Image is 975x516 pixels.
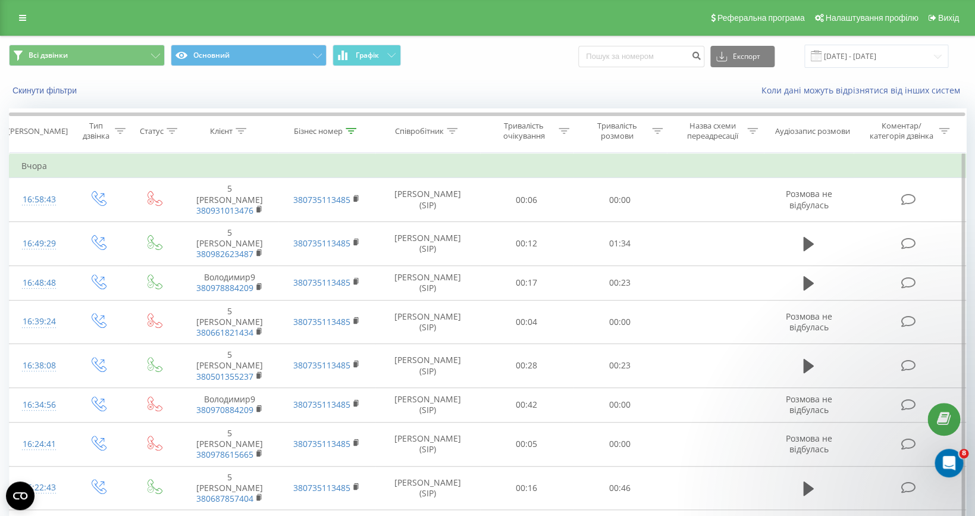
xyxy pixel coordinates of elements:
[375,344,480,388] td: [PERSON_NAME] (SIP)
[196,282,253,293] a: 380978884209
[80,121,112,141] div: Тип дзвінка
[196,205,253,216] a: 380931013476
[29,51,68,60] span: Всі дзвінки
[866,121,936,141] div: Коментар/категорія дзвінка
[375,466,480,510] td: [PERSON_NAME] (SIP)
[10,154,966,178] td: Вчора
[480,300,573,344] td: 00:04
[585,121,649,141] div: Тривалість розмови
[717,13,805,23] span: Реферальна програма
[375,423,480,467] td: [PERSON_NAME] (SIP)
[573,466,667,510] td: 00:46
[375,221,480,265] td: [PERSON_NAME] (SIP)
[21,232,57,255] div: 16:49:29
[395,126,444,136] div: Співробітник
[492,121,556,141] div: Тривалість очікування
[293,399,350,410] a: 380735113485
[480,221,573,265] td: 00:12
[375,300,480,344] td: [PERSON_NAME] (SIP)
[9,45,165,66] button: Всі дзвінки
[573,344,667,388] td: 00:23
[196,493,253,504] a: 380687857404
[578,46,704,67] input: Пошук за номером
[181,300,278,344] td: 5 [PERSON_NAME]
[573,221,667,265] td: 01:34
[293,359,350,371] a: 380735113485
[480,466,573,510] td: 00:16
[573,423,667,467] td: 00:00
[181,221,278,265] td: 5 [PERSON_NAME]
[181,387,278,422] td: Володимир9
[480,344,573,388] td: 00:28
[181,265,278,300] td: Володимир9
[196,404,253,415] a: 380970884209
[171,45,327,66] button: Основний
[785,311,832,333] span: Розмова не відбулась
[210,126,233,136] div: Клієнт
[573,178,667,222] td: 00:00
[181,344,278,388] td: 5 [PERSON_NAME]
[6,481,35,510] button: Open CMP widget
[480,387,573,422] td: 00:42
[785,433,832,455] span: Розмова не відбулась
[21,393,57,417] div: 16:34:56
[196,327,253,338] a: 380661821434
[294,126,343,136] div: Бізнес номер
[293,316,350,327] a: 380735113485
[938,13,959,23] span: Вихід
[181,466,278,510] td: 5 [PERSON_NAME]
[140,126,164,136] div: Статус
[196,449,253,460] a: 380978615665
[8,126,68,136] div: [PERSON_NAME]
[573,387,667,422] td: 00:00
[375,265,480,300] td: [PERSON_NAME] (SIP)
[293,482,350,493] a: 380735113485
[775,126,850,136] div: Аудіозапис розмови
[196,371,253,382] a: 380501355237
[480,265,573,300] td: 00:17
[573,265,667,300] td: 00:23
[9,85,83,96] button: Скинути фільтри
[21,271,57,295] div: 16:48:48
[21,354,57,377] div: 16:38:08
[293,438,350,449] a: 380735113485
[21,476,57,499] div: 16:22:43
[480,423,573,467] td: 00:05
[785,188,832,210] span: Розмова не відбулась
[573,300,667,344] td: 00:00
[480,178,573,222] td: 00:06
[935,449,963,477] iframe: Intercom live chat
[825,13,918,23] span: Налаштування профілю
[785,393,832,415] span: Розмова не відбулась
[375,178,480,222] td: [PERSON_NAME] (SIP)
[293,194,350,205] a: 380735113485
[181,178,278,222] td: 5 [PERSON_NAME]
[181,423,278,467] td: 5 [PERSON_NAME]
[21,433,57,456] div: 16:24:41
[356,51,379,60] span: Графік
[710,46,775,67] button: Експорт
[959,449,968,458] span: 8
[21,188,57,211] div: 16:58:43
[196,248,253,259] a: 380982623487
[293,277,350,288] a: 380735113485
[761,85,966,96] a: Коли дані можуть відрізнятися вiд інших систем
[375,387,480,422] td: [PERSON_NAME] (SIP)
[681,121,744,141] div: Назва схеми переадресації
[293,237,350,249] a: 380735113485
[21,310,57,333] div: 16:39:24
[333,45,401,66] button: Графік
